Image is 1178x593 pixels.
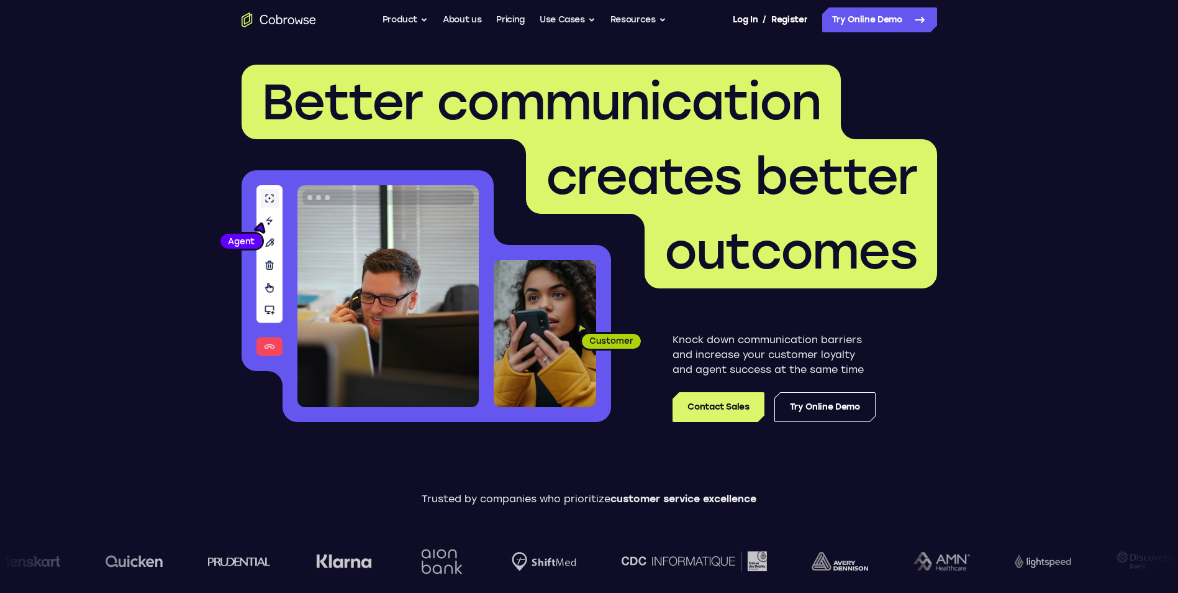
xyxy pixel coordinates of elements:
img: AMN Healthcare [770,552,827,571]
img: A customer support agent talking on the phone [297,185,479,407]
a: Contact Sales [673,392,764,422]
img: CDC Informatique [478,551,623,571]
a: Try Online Demo [774,392,876,422]
a: Try Online Demo [822,7,937,32]
span: creates better [546,147,917,206]
button: Resources [610,7,666,32]
span: Better communication [261,72,821,132]
a: Go to the home page [242,12,316,27]
img: Klarna [172,554,228,569]
img: Aion Bank [273,536,324,587]
button: Product [383,7,428,32]
p: Knock down communication barriers and increase your customer loyalty and agent success at the sam... [673,333,876,377]
span: customer service excellence [610,493,756,505]
img: avery-dennison [668,552,725,571]
a: About us [443,7,481,32]
span: outcomes [664,221,917,281]
button: Use Cases [540,7,596,32]
a: Register [771,7,807,32]
img: Lightspeed [871,554,928,568]
img: Shiftmed [368,552,433,571]
img: A customer holding their phone [494,260,596,407]
span: / [763,12,766,27]
a: Pricing [496,7,525,32]
img: Discovery Bank [973,548,1030,574]
a: Log In [733,7,758,32]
